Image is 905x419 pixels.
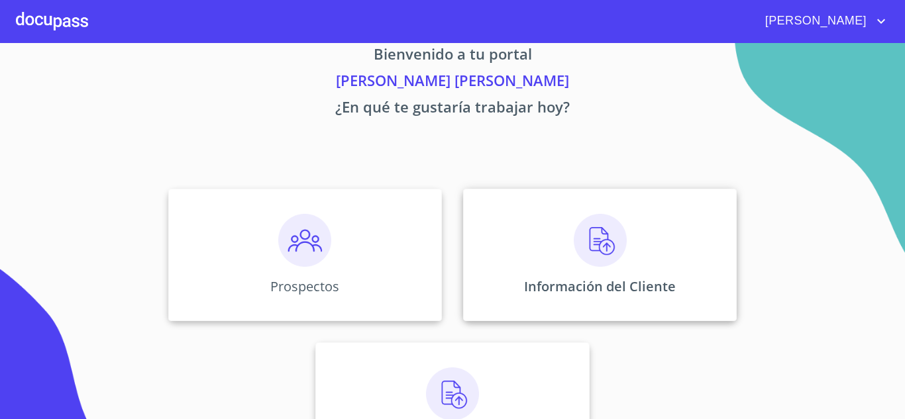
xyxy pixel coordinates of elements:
p: Bienvenido a tu portal [44,43,861,70]
img: carga.png [574,214,627,267]
p: Información del Cliente [524,277,676,295]
p: ¿En qué te gustaría trabajar hoy? [44,96,861,122]
span: [PERSON_NAME] [755,11,873,32]
img: prospectos.png [278,214,331,267]
p: [PERSON_NAME] [PERSON_NAME] [44,70,861,96]
p: Prospectos [270,277,339,295]
button: account of current user [755,11,889,32]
